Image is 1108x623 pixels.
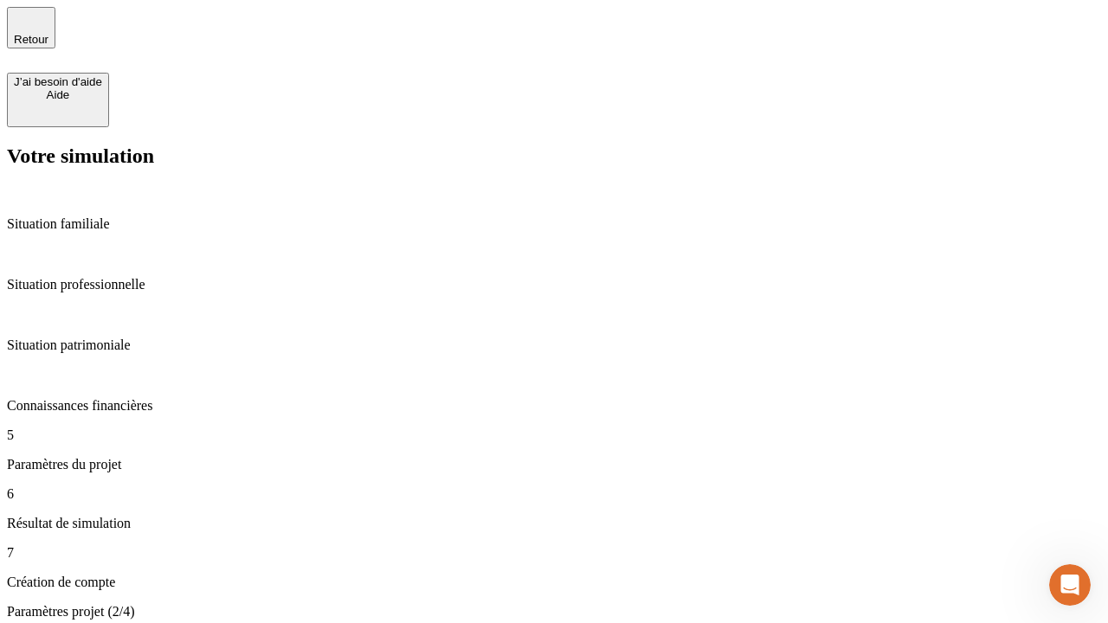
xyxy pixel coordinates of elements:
p: Création de compte [7,575,1101,590]
button: J’ai besoin d'aideAide [7,73,109,127]
p: Situation professionnelle [7,277,1101,292]
button: Retour [7,7,55,48]
div: J’ai besoin d'aide [14,75,102,88]
p: 7 [7,545,1101,561]
p: Situation patrimoniale [7,337,1101,353]
p: 6 [7,486,1101,502]
h2: Votre simulation [7,145,1101,168]
p: Résultat de simulation [7,516,1101,531]
p: Paramètres du projet [7,457,1101,472]
div: Aide [14,88,102,101]
p: 5 [7,427,1101,443]
p: Paramètres projet (2/4) [7,604,1101,620]
p: Connaissances financières [7,398,1101,414]
span: Retour [14,33,48,46]
p: Situation familiale [7,216,1101,232]
iframe: Intercom live chat [1049,564,1091,606]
